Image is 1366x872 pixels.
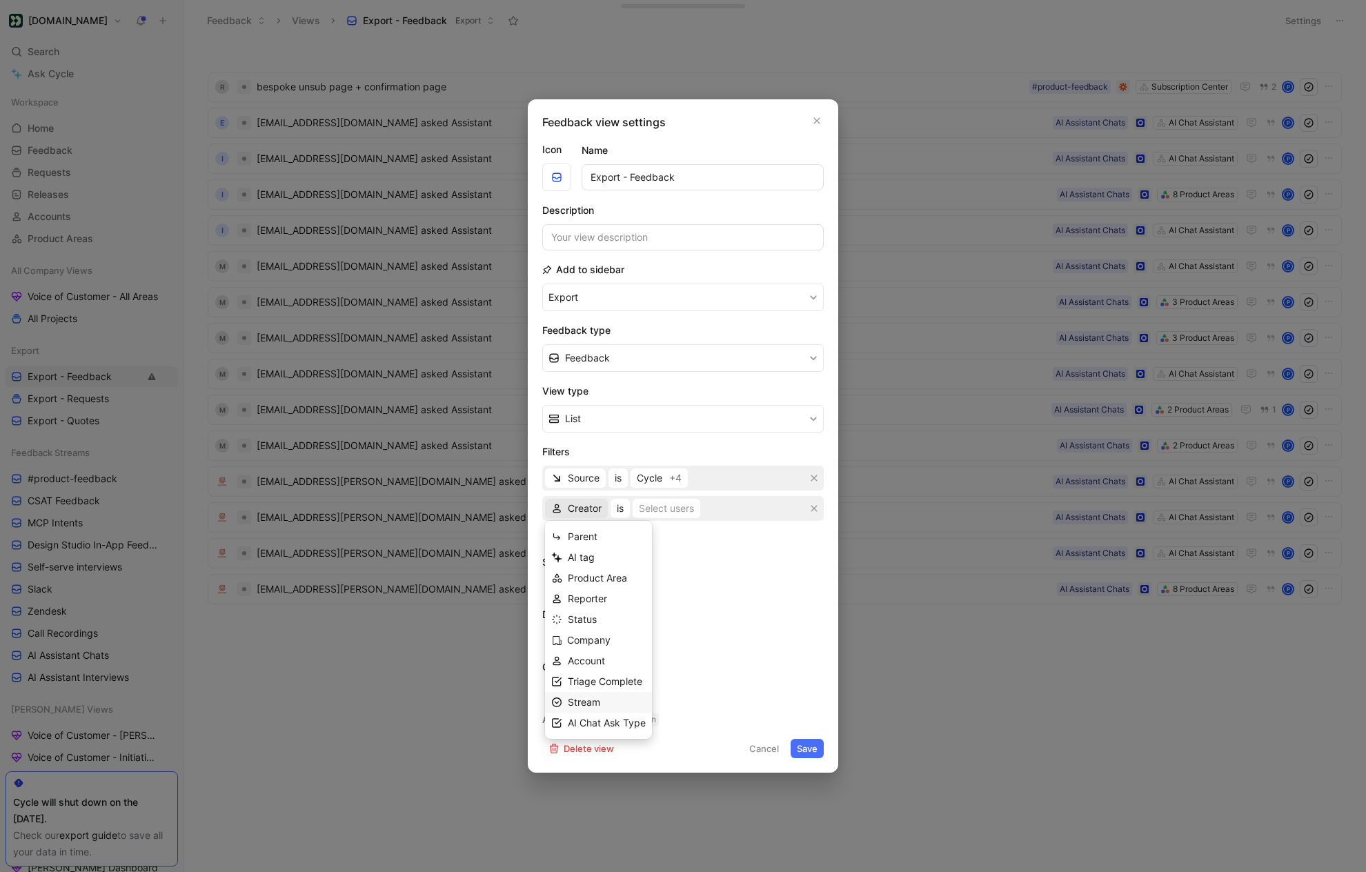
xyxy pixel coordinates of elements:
span: AI Chat Ask Type [568,717,646,729]
span: Reporter [568,593,607,604]
span: Stream [568,696,600,708]
span: Account [568,655,605,666]
span: Triage Complete [568,675,642,687]
span: Company [567,634,611,646]
span: Product Area [568,572,627,584]
span: Parent [568,531,597,542]
span: Status [568,613,597,625]
span: AI tag [568,551,595,563]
